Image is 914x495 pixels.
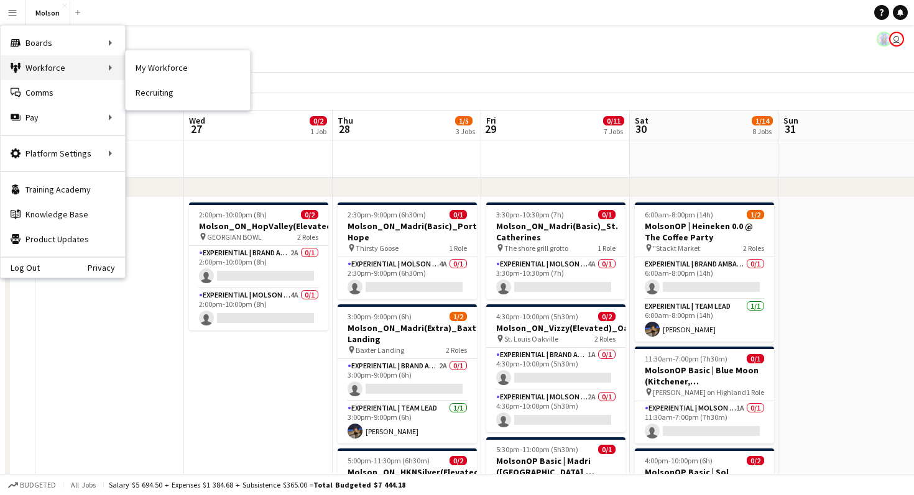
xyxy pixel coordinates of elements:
[310,127,326,136] div: 1 Job
[633,122,649,136] span: 30
[504,243,568,253] span: The shore grill grotto
[1,55,125,80] div: Workforce
[187,122,205,136] span: 27
[889,32,904,47] app-user-avatar: Poojitha Bangalore Girish
[752,127,772,136] div: 8 Jobs
[486,304,625,432] app-job-card: 4:30pm-10:00pm (5h30m)0/2Molson_ON_Vizzy(Elevated)_Oakville St. Louis Oakville2 RolesExperiential...
[189,288,328,330] app-card-role: Experiential | Molson Brand Specialist4A0/12:00pm-10:00pm (8h)
[336,122,353,136] span: 28
[635,401,774,443] app-card-role: Experiential | Molson Brand Specialist1A0/111:30am-7:00pm (7h30m)
[338,257,477,299] app-card-role: Experiential | Molson Brand Specialist4A0/12:30pm-9:00pm (6h30m)
[645,210,713,219] span: 6:00am-8:00pm (14h)
[338,304,477,443] app-job-card: 3:00pm-9:00pm (6h)1/2Molson_ON_Madri(Extra)_Baxter Landing Baxter Landing2 RolesExperiential | Br...
[635,365,774,387] h3: MolsonOP Basic | Blue Moon (Kitchener, [GEOGRAPHIC_DATA])
[338,115,353,126] span: Thu
[635,115,649,126] span: Sat
[486,257,625,299] app-card-role: Experiential | Molson Brand Specialist4A0/13:30pm-10:30pm (7h)
[25,1,70,25] button: Molson
[1,263,40,273] a: Log Out
[746,388,764,397] span: 1 Role
[598,445,616,454] span: 0/1
[496,445,578,454] span: 5:30pm-11:00pm (5h30m)
[594,334,616,343] span: 2 Roles
[297,232,318,242] span: 2 Roles
[782,122,798,136] span: 31
[449,243,467,253] span: 1 Role
[603,116,624,125] span: 0/11
[486,220,625,243] h3: Molson_ON_Madri(Basic)_St. Catherines
[189,202,328,330] app-job-card: 2:00pm-10:00pm (8h)0/2Molson_ON_HopValley(Elevated)_Collingwood GEORGIAN BOWL2 RolesExperiential ...
[301,210,318,219] span: 0/2
[1,141,125,166] div: Platform Settings
[486,455,625,478] h3: MolsonOP Basic | Madri ([GEOGRAPHIC_DATA], [GEOGRAPHIC_DATA])
[877,32,892,47] app-user-avatar: Laurence Pare
[109,480,405,489] div: Salary $5 694.50 + Expenses $1 384.68 + Subsistence $365.00 =
[199,210,267,219] span: 2:00pm-10:00pm (8h)
[338,202,477,299] app-job-card: 2:30pm-9:00pm (6h30m)0/1Molson_ON_Madri(Basic)_Port Hope Thirsty Goose1 RoleExperiential | Molson...
[598,210,616,219] span: 0/1
[635,257,774,299] app-card-role: Experiential | Brand Ambassador0/16:00am-8:00pm (14h)
[356,345,404,355] span: Baxter Landing
[88,263,125,273] a: Privacy
[504,334,558,343] span: St. Louis Oakville
[486,348,625,390] app-card-role: Experiential | Brand Ambassador1A0/14:30pm-10:00pm (5h30m)
[68,480,98,489] span: All jobs
[635,299,774,342] app-card-role: Experiential | Team Lead1/16:00am-8:00pm (14h)[PERSON_NAME]
[747,456,764,465] span: 0/2
[635,466,774,489] h3: MolsonOP Basic | Sol ([GEOGRAPHIC_DATA], [GEOGRAPHIC_DATA])
[1,177,125,202] a: Training Academy
[1,30,125,55] div: Boards
[1,227,125,252] a: Product Updates
[743,243,764,253] span: 2 Roles
[450,312,467,321] span: 1/2
[653,388,746,397] span: [PERSON_NAME] on Highland
[747,354,764,363] span: 0/1
[486,202,625,299] app-job-card: 3:30pm-10:30pm (7h)0/1Molson_ON_Madri(Basic)_St. Catherines The shore grill grotto1 RoleExperient...
[645,456,713,465] span: 4:00pm-10:00pm (6h)
[645,354,727,363] span: 11:30am-7:00pm (7h30m)
[126,55,250,80] a: My Workforce
[455,116,473,125] span: 1/5
[310,116,327,125] span: 0/2
[338,220,477,243] h3: Molson_ON_Madri(Basic)_Port Hope
[313,480,405,489] span: Total Budgeted $7 444.18
[747,210,764,219] span: 1/2
[752,116,773,125] span: 1/14
[1,105,125,130] div: Pay
[189,246,328,288] app-card-role: Experiential | Brand Ambassador2A0/12:00pm-10:00pm (8h)
[450,456,467,465] span: 0/2
[486,390,625,432] app-card-role: Experiential | Molson Brand Specialist2A0/14:30pm-10:00pm (5h30m)
[635,220,774,243] h3: MolsonOP | Heineken 0.0 @ The Coffee Party
[189,220,328,232] h3: Molson_ON_HopValley(Elevated)_Collingwood
[604,127,624,136] div: 7 Jobs
[338,359,477,401] app-card-role: Experiential | Brand Ambassador2A0/13:00pm-9:00pm (6h)
[356,243,399,253] span: Thirsty Goose
[635,202,774,342] app-job-card: 6:00am-8:00pm (14h)1/2MolsonOP | Heineken 0.0 @ The Coffee Party "Stackt Market2 RolesExperientia...
[189,115,205,126] span: Wed
[598,243,616,253] span: 1 Role
[338,322,477,345] h3: Molson_ON_Madri(Extra)_Baxter Landing
[1,202,125,227] a: Knowledge Base
[446,345,467,355] span: 2 Roles
[783,115,798,126] span: Sun
[456,127,475,136] div: 3 Jobs
[484,122,496,136] span: 29
[598,312,616,321] span: 0/2
[635,347,774,443] app-job-card: 11:30am-7:00pm (7h30m)0/1MolsonOP Basic | Blue Moon (Kitchener, [GEOGRAPHIC_DATA]) [PERSON_NAME] ...
[207,232,262,242] span: GEORGIAN BOWL
[348,456,430,465] span: 5:00pm-11:30pm (6h30m)
[653,243,700,253] span: "Stackt Market
[496,210,564,219] span: 3:30pm-10:30pm (7h)
[338,401,477,443] app-card-role: Experiential | Team Lead1/13:00pm-9:00pm (6h)[PERSON_NAME]
[338,466,477,478] h3: Molson_ON_HKNSilver(Elevated)_Cambridge
[486,115,496,126] span: Fri
[486,322,625,334] h3: Molson_ON_Vizzy(Elevated)_Oakville
[6,478,58,492] button: Budgeted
